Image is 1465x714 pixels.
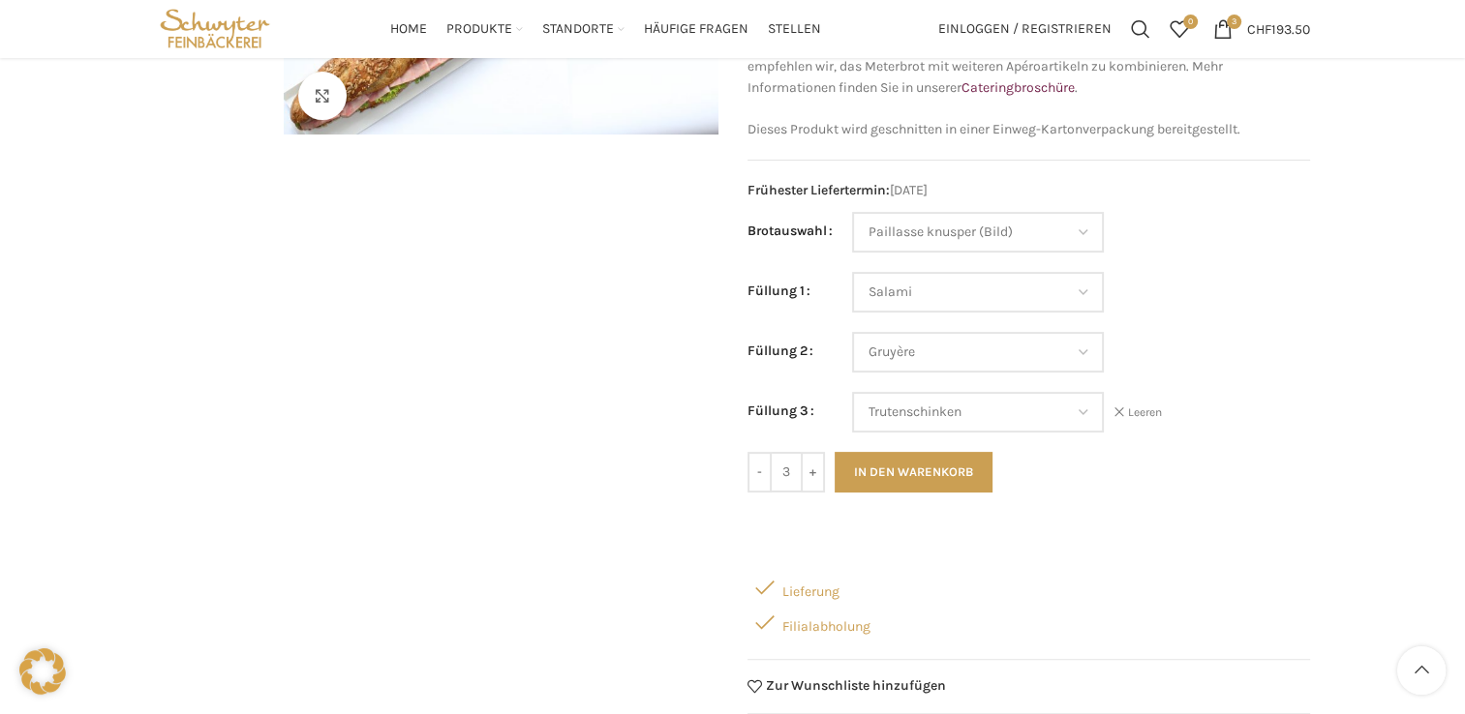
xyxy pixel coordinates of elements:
[766,679,946,693] span: Zur Wunschliste hinzufügen
[284,10,928,48] div: Main navigation
[748,221,833,242] label: Brotauswahl
[1160,10,1199,48] a: 0
[938,22,1112,36] span: Einloggen / Registrieren
[748,180,1310,201] span: [DATE]
[801,452,825,492] input: +
[748,570,1310,605] div: Lieferung
[644,10,748,48] a: Häufige Fragen
[748,281,810,302] label: Füllung 1
[1204,10,1320,48] a: 3 CHF193.50
[768,10,821,48] a: Stellen
[1247,20,1271,37] span: CHF
[744,508,1314,554] iframe: Sicherer Rahmen für schnelle Bezahlvorgänge
[1397,646,1446,695] a: Scroll to top button
[768,20,821,39] span: Stellen
[929,10,1121,48] a: Einloggen / Registrieren
[390,10,427,48] a: Home
[1247,20,1310,37] bdi: 193.50
[961,79,1075,96] a: Cateringbroschüre
[748,452,772,492] input: -
[446,10,523,48] a: Produkte
[446,20,512,39] span: Produkte
[542,10,625,48] a: Standorte
[1121,10,1160,48] a: Suchen
[156,19,275,36] a: Site logo
[1160,10,1199,48] div: Meine Wunschliste
[748,679,947,694] a: Zur Wunschliste hinzufügen
[1114,404,1162,421] a: Optionen löschen
[748,605,1310,640] div: Filialabholung
[1183,15,1198,29] span: 0
[748,119,1310,140] p: Dieses Produkt wird geschnitten in einer Einweg-Kartonverpackung bereitgestellt.
[1227,15,1241,29] span: 3
[748,341,813,362] label: Füllung 2
[772,452,801,492] input: Produktmenge
[748,401,814,422] label: Füllung 3
[835,452,992,492] button: In den Warenkorb
[748,35,1310,100] p: Reicht für ca. 10 Personen bei einem Apéro Classic. Für einem Apéro Riche oder Superieur empfehle...
[644,20,748,39] span: Häufige Fragen
[542,20,614,39] span: Standorte
[390,20,427,39] span: Home
[748,182,890,198] span: Frühester Liefertermin:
